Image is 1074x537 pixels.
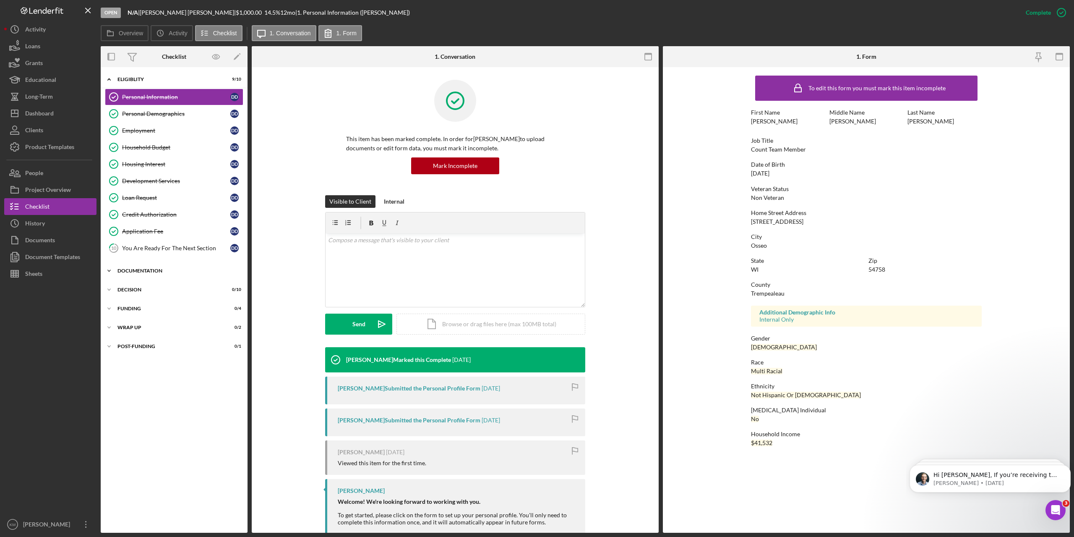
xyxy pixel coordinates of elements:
div: Grants [25,55,43,73]
div: No [751,416,759,422]
div: You Are Ready For The Next Section [122,245,230,251]
div: Gender [751,335,982,342]
a: EmploymentDD [105,122,243,139]
div: Date of Birth [751,161,982,168]
div: Household Income [751,431,982,437]
div: [PERSON_NAME] Marked this Complete [346,356,451,363]
div: 14.5 % [264,9,280,16]
div: Housing Interest [122,161,230,168]
div: 0 / 4 [226,306,241,311]
div: Trempealeau [751,290,785,297]
div: Checklist [25,198,50,217]
div: First Name [751,109,825,116]
a: Personal InformationDD [105,89,243,105]
a: Credit AuthorizationDD [105,206,243,223]
div: Funding [117,306,220,311]
button: 1. Conversation [252,25,316,41]
div: Loan Request [122,194,230,201]
div: Complete [1026,4,1051,21]
div: Documents [25,232,55,251]
button: Project Overview [4,181,96,198]
div: Development Services [122,178,230,184]
div: Checklist [162,53,186,60]
button: 1. Form [318,25,362,41]
button: Activity [4,21,96,38]
button: Product Templates [4,139,96,155]
div: [PERSON_NAME] [751,118,798,125]
div: Educational [25,71,56,90]
button: Mark Incomplete [411,157,499,174]
button: Dashboard [4,105,96,122]
div: 9 / 10 [226,77,241,82]
a: 10You Are Ready For The Next SectionDD [105,240,243,257]
div: Wrap up [117,325,220,330]
button: Documents [4,232,96,249]
div: Open [101,8,121,18]
div: Race [751,359,982,366]
div: Count Team Member [751,146,806,153]
div: Post-Funding [117,344,220,349]
tspan: 10 [111,245,117,251]
div: History [25,215,45,234]
div: Loans [25,38,40,57]
div: D D [230,143,239,152]
div: Internal [384,195,404,208]
div: Viewed this item for the first time. [338,460,426,466]
button: Complete [1017,4,1070,21]
button: History [4,215,96,232]
div: D D [230,244,239,252]
div: [STREET_ADDRESS] [751,218,803,225]
time: 2025-08-27 16:17 [452,356,471,363]
a: Document Templates [4,249,96,265]
div: Last Name [907,109,982,116]
div: D D [230,110,239,118]
button: KM[PERSON_NAME] [4,516,96,533]
time: 2025-08-27 16:17 [482,385,500,392]
a: Application FeeDD [105,223,243,240]
div: Not Hispanic Or [DEMOGRAPHIC_DATA] [751,392,861,398]
div: | [128,9,140,16]
div: [PERSON_NAME] Submitted the Personal Profile Form [338,417,480,424]
div: WI [751,266,759,273]
div: [MEDICAL_DATA] Individual [751,407,982,414]
div: Non Veteran [751,194,784,201]
label: Activity [169,30,187,37]
div: [PERSON_NAME] [907,118,954,125]
button: Checklist [4,198,96,215]
div: Dashboard [25,105,54,124]
button: Internal [380,195,409,208]
a: Personal DemographicsDD [105,105,243,122]
button: Loans [4,38,96,55]
button: Clients [4,122,96,139]
div: Internal Only [759,316,973,323]
text: KM [10,522,16,527]
div: Mark Incomplete [433,157,477,174]
time: 2025-08-25 21:20 [386,449,404,456]
button: Long-Term [4,88,96,105]
div: Document Templates [25,249,80,267]
a: Housing InterestDD [105,156,243,173]
div: Home Street Address [751,210,982,216]
div: [PERSON_NAME] [829,118,876,125]
div: 0 / 2 [226,325,241,330]
a: Household BudgetDD [105,139,243,156]
div: Personal Information [122,94,230,100]
div: Decision [117,287,220,292]
label: Overview [119,30,143,37]
b: N/A [128,9,138,16]
time: 2025-08-25 21:22 [482,417,500,424]
div: [PERSON_NAME] Submitted the Personal Profile Form [338,385,480,392]
div: 12 mo [280,9,295,16]
div: 1. Conversation [435,53,475,60]
div: Veteran Status [751,186,982,192]
a: Grants [4,55,96,71]
div: Additional Demographic Info [759,309,973,316]
button: Sheets [4,265,96,282]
